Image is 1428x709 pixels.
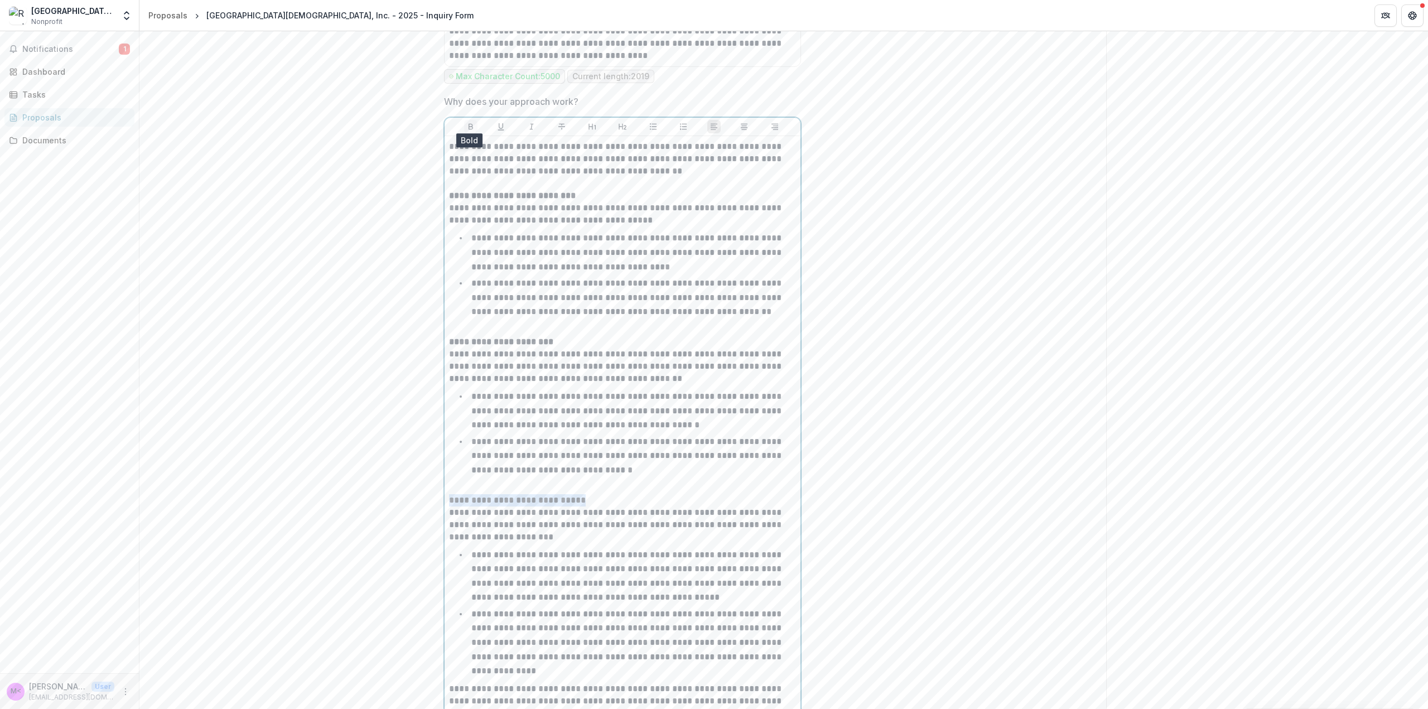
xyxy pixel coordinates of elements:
[525,120,538,133] button: Italicize
[4,131,134,149] a: Documents
[707,120,721,133] button: Align Left
[4,85,134,104] a: Tasks
[119,44,130,55] span: 1
[119,685,132,698] button: More
[31,17,62,27] span: Nonprofit
[206,9,474,21] div: [GEOGRAPHIC_DATA][DEMOGRAPHIC_DATA], Inc. - 2025 - Inquiry Form
[11,688,21,695] div: Marcus Hunt <mahunt@gmail.com>
[4,108,134,127] a: Proposals
[494,120,508,133] button: Underline
[737,120,751,133] button: Align Center
[22,66,126,78] div: Dashboard
[647,120,660,133] button: Bullet List
[586,120,599,133] button: Heading 1
[555,120,568,133] button: Strike
[119,4,134,27] button: Open entity switcher
[4,40,134,58] button: Notifications1
[677,120,690,133] button: Ordered List
[456,72,560,81] p: Max Character Count: 5000
[1374,4,1397,27] button: Partners
[31,5,114,17] div: [GEOGRAPHIC_DATA][DEMOGRAPHIC_DATA], Inc.
[768,120,781,133] button: Align Right
[144,7,192,23] a: Proposals
[29,692,114,702] p: [EMAIL_ADDRESS][DOMAIN_NAME]
[572,72,649,81] p: Current length: 2019
[29,681,87,692] p: [PERSON_NAME] <[EMAIL_ADDRESS][DOMAIN_NAME]>
[22,45,119,54] span: Notifications
[148,9,187,21] div: Proposals
[91,682,114,692] p: User
[444,95,578,108] p: Why does your approach work?
[4,62,134,81] a: Dashboard
[1401,4,1424,27] button: Get Help
[22,112,126,123] div: Proposals
[464,120,477,133] button: Bold
[22,134,126,146] div: Documents
[22,89,126,100] div: Tasks
[144,7,478,23] nav: breadcrumb
[9,7,27,25] img: Reedy Branch Baptist Church, Inc.
[616,120,629,133] button: Heading 2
